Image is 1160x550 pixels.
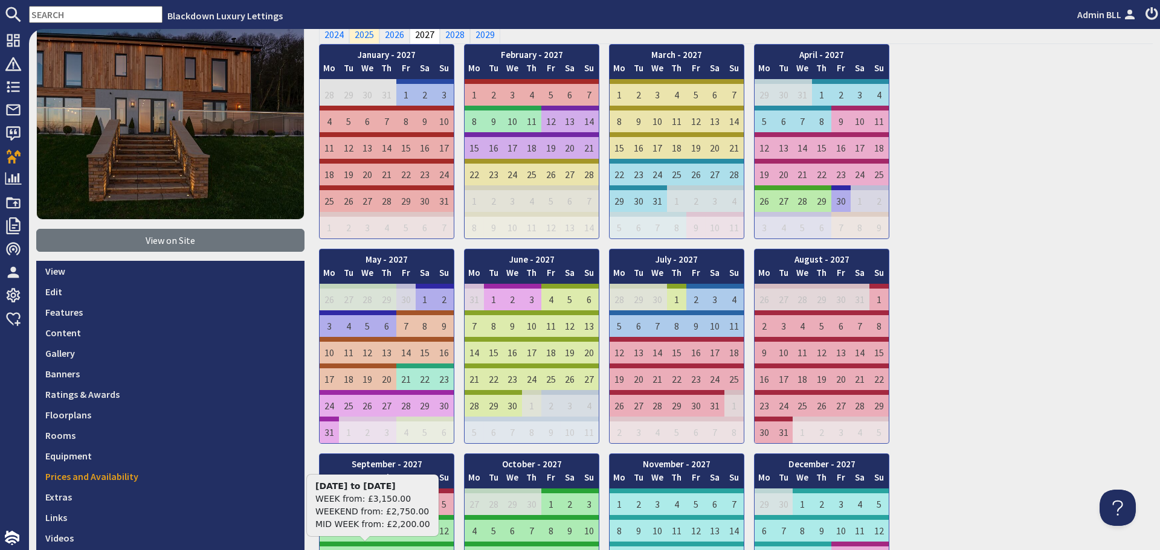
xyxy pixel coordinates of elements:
[36,425,304,446] a: Rooms
[869,106,889,132] td: 11
[706,106,725,132] td: 13
[812,266,831,284] th: Th
[793,106,812,132] td: 7
[339,132,358,159] td: 12
[416,106,435,132] td: 9
[831,106,851,132] td: 9
[541,185,561,212] td: 5
[396,79,416,106] td: 1
[396,266,416,284] th: Fr
[416,310,435,337] td: 8
[434,159,454,185] td: 24
[667,284,686,310] td: 1
[686,132,706,159] td: 19
[358,132,377,159] td: 13
[579,185,599,212] td: 7
[541,212,561,238] td: 12
[484,132,503,159] td: 16
[465,249,599,267] th: June - 2027
[629,132,648,159] td: 16
[541,132,561,159] td: 19
[774,266,793,284] th: Tu
[396,185,416,212] td: 29
[377,284,396,310] td: 29
[416,132,435,159] td: 16
[610,45,744,62] th: March - 2027
[648,212,667,238] td: 7
[831,284,851,310] td: 30
[610,106,629,132] td: 8
[793,185,812,212] td: 28
[851,185,870,212] td: 1
[541,266,561,284] th: Fr
[686,79,706,106] td: 5
[416,185,435,212] td: 30
[358,284,377,310] td: 28
[1077,7,1138,22] a: Admin BLL
[579,266,599,284] th: Su
[686,284,706,310] td: 2
[831,212,851,238] td: 7
[434,185,454,212] td: 31
[167,10,283,22] a: Blackdown Luxury Lettings
[522,62,541,79] th: Th
[648,106,667,132] td: 10
[377,79,396,106] td: 31
[706,79,725,106] td: 6
[36,281,304,302] a: Edit
[629,106,648,132] td: 9
[667,79,686,106] td: 4
[667,62,686,79] th: Th
[812,212,831,238] td: 6
[320,62,339,79] th: Mo
[379,24,410,43] a: 2026
[667,132,686,159] td: 18
[339,62,358,79] th: Tu
[484,284,503,310] td: 1
[416,266,435,284] th: Sa
[484,212,503,238] td: 9
[36,343,304,363] a: Gallery
[377,310,396,337] td: 6
[579,132,599,159] td: 21
[774,62,793,79] th: Tu
[396,310,416,337] td: 7
[561,62,580,79] th: Sa
[320,132,339,159] td: 11
[724,79,744,106] td: 7
[358,62,377,79] th: We
[686,266,706,284] th: Fr
[755,185,774,212] td: 26
[320,159,339,185] td: 18
[377,212,396,238] td: 4
[667,185,686,212] td: 1
[851,132,870,159] td: 17
[320,106,339,132] td: 4
[416,62,435,79] th: Sa
[851,62,870,79] th: Sa
[869,132,889,159] td: 18
[465,106,484,132] td: 8
[579,79,599,106] td: 7
[320,79,339,106] td: 28
[812,284,831,310] td: 29
[561,79,580,106] td: 6
[416,284,435,310] td: 1
[434,284,454,310] td: 2
[434,106,454,132] td: 10
[396,284,416,310] td: 30
[5,531,19,545] img: staytech_i_w-64f4e8e9ee0a9c174fd5317b4b171b261742d2d393467e5bdba4413f4f884c10.svg
[522,79,541,106] td: 4
[629,212,648,238] td: 6
[706,266,725,284] th: Sa
[465,310,484,337] td: 7
[579,106,599,132] td: 14
[667,266,686,284] th: Th
[320,212,339,238] td: 1
[706,185,725,212] td: 3
[396,106,416,132] td: 8
[686,185,706,212] td: 2
[522,185,541,212] td: 4
[541,310,561,337] td: 11
[755,284,774,310] td: 26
